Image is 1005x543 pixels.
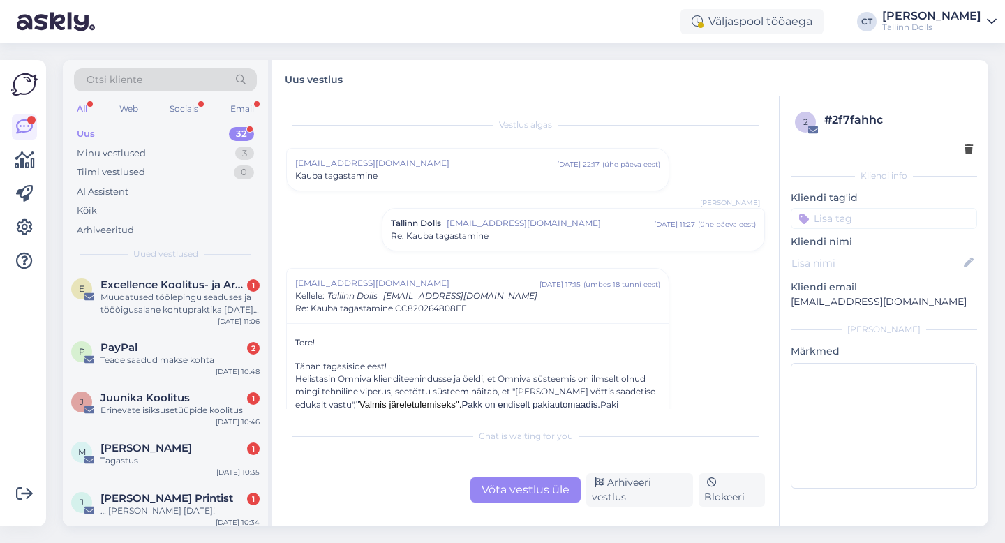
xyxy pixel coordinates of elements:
[80,396,84,407] span: J
[100,442,192,454] span: merike udrik
[79,283,84,294] span: E
[286,119,765,131] div: Vestlus algas
[285,68,343,87] label: Uus vestlus
[74,100,90,118] div: All
[295,290,325,301] span: Kellele :
[216,467,260,477] div: [DATE] 10:35
[539,279,581,290] div: [DATE] 17:15
[391,217,441,230] span: Tallinn Dolls
[218,316,260,327] div: [DATE] 11:06
[791,344,977,359] p: Märkmed
[100,505,260,517] div: … [PERSON_NAME] [DATE]!
[80,497,84,507] span: J
[77,185,128,199] div: AI Assistent
[11,71,38,98] img: Askly Logo
[700,198,760,208] span: [PERSON_NAME]
[77,165,145,179] div: Tiimi vestlused
[100,454,260,467] div: Tagastus
[699,473,765,507] div: Blokeeri
[295,157,557,170] span: [EMAIL_ADDRESS][DOMAIN_NAME]
[882,10,997,33] a: [PERSON_NAME]Tallinn Dolls
[133,248,198,260] span: Uued vestlused
[602,159,660,170] div: ( ühe päeva eest )
[295,336,660,349] p: Tere!
[295,277,539,290] span: [EMAIL_ADDRESS][DOMAIN_NAME]
[295,302,467,315] span: Re: Kauba tagastamine CC820264808EE
[79,346,85,357] span: P
[791,235,977,249] p: Kliendi nimi
[77,223,134,237] div: Arhiveeritud
[882,10,981,22] div: [PERSON_NAME]
[791,191,977,205] p: Kliendi tag'id
[100,341,137,354] span: PayPal
[791,208,977,229] input: Lisa tag
[286,430,765,442] div: Chat is waiting for you
[791,255,961,271] input: Lisa nimi
[882,22,981,33] div: Tallinn Dolls
[216,517,260,528] div: [DATE] 10:34
[216,366,260,377] div: [DATE] 10:48
[586,473,693,507] div: Arhiveeri vestlus
[228,100,257,118] div: Email
[857,12,877,31] div: CT
[77,204,97,218] div: Kõik
[803,117,808,127] span: 2
[447,217,654,230] span: [EMAIL_ADDRESS][DOMAIN_NAME]
[100,291,260,316] div: Muudatused töölepingu seaduses ja tööõigusalane kohtupraktika [DATE]–[DATE] ([DATE])
[383,290,537,301] span: [EMAIL_ADDRESS][DOMAIN_NAME]
[100,492,233,505] span: Jevgeni Odav Printist
[247,342,260,355] div: 2
[167,100,201,118] div: Socials
[235,147,254,161] div: 3
[391,230,489,242] span: Re: Kauba tagastamine
[100,354,260,366] div: Teade saadud makse kohta
[247,442,260,455] div: 1
[87,73,142,87] span: Otsi kliente
[791,280,977,295] p: Kliendi email
[78,447,86,457] span: m
[583,279,660,290] div: ( umbes 18 tunni eest )
[356,399,600,410] span: " Pakk on endiselt pakiautomaadis.
[327,290,378,301] span: Tallinn Dolls
[698,219,756,230] div: ( ühe päeva eest )
[295,360,660,475] p: Tänan tagasiside eest! Helistasin Omniva klienditeenindusse ja öeldi, et Omniva süsteemis on ilms...
[100,404,260,417] div: Erinevate isiksusetüüpide koolitus
[117,100,141,118] div: Web
[247,279,260,292] div: 1
[791,170,977,182] div: Kliendi info
[557,159,600,170] div: [DATE] 22:17
[100,392,190,404] span: Juunika Koolitus
[216,417,260,427] div: [DATE] 10:46
[247,493,260,505] div: 1
[234,165,254,179] div: 0
[824,112,973,128] div: # 2f7fahhc
[100,278,246,291] span: Excellence Koolitus- ja Arenduskeskus
[680,9,824,34] div: Väljaspool tööaega
[654,219,695,230] div: [DATE] 11:27
[791,295,977,309] p: [EMAIL_ADDRESS][DOMAIN_NAME]
[470,477,581,503] div: Võta vestlus üle
[229,127,254,141] div: 32
[77,147,146,161] div: Minu vestlused
[359,399,462,410] span: Valmis järeletulemiseks".
[295,170,378,182] span: Kauba tagastamine
[77,127,95,141] div: Uus
[791,323,977,336] div: [PERSON_NAME]
[247,392,260,405] div: 1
